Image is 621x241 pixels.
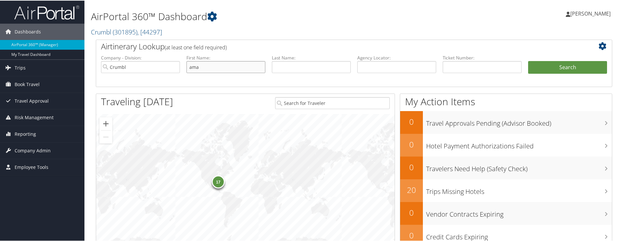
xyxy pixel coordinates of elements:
[426,115,612,127] h3: Travel Approvals Pending (Advisor Booked)
[15,159,48,175] span: Employee Tools
[14,4,79,19] img: airportal-logo.png
[443,54,522,60] label: Ticket Number:
[357,54,436,60] label: Agency Locator:
[91,27,162,36] a: Crumbl
[400,161,423,172] h2: 0
[272,54,351,60] label: Last Name:
[400,138,423,149] h2: 0
[101,94,173,108] h1: Traveling [DATE]
[426,206,612,218] h3: Vendor Contracts Expiring
[400,179,612,201] a: 20Trips Missing Hotels
[400,94,612,108] h1: My Action Items
[113,27,137,36] span: ( 301895 )
[15,109,54,125] span: Risk Management
[400,116,423,127] h2: 0
[400,156,612,179] a: 0Travelers Need Help (Safety Check)
[570,9,611,17] span: [PERSON_NAME]
[400,201,612,224] a: 0Vendor Contracts Expiring
[426,183,612,196] h3: Trips Missing Hotels
[400,184,423,195] h2: 20
[101,54,180,60] label: Company - Division:
[99,130,112,143] button: Zoom out
[91,9,442,23] h1: AirPortal 360™ Dashboard
[400,133,612,156] a: 0Hotel Payment Authorizations Failed
[15,142,51,158] span: Company Admin
[400,229,423,240] h2: 0
[15,125,36,142] span: Reporting
[15,92,49,108] span: Travel Approval
[275,96,390,108] input: Search for Traveler
[426,229,612,241] h3: Credit Cards Expiring
[165,43,227,50] span: (at least one field required)
[99,117,112,130] button: Zoom in
[186,54,265,60] label: First Name:
[400,207,423,218] h2: 0
[101,40,564,51] h2: Airtinerary Lookup
[212,175,225,188] div: 17
[15,76,40,92] span: Book Travel
[566,3,617,23] a: [PERSON_NAME]
[528,60,607,73] button: Search
[15,23,41,39] span: Dashboards
[400,110,612,133] a: 0Travel Approvals Pending (Advisor Booked)
[137,27,162,36] span: , [ 44297 ]
[426,138,612,150] h3: Hotel Payment Authorizations Failed
[426,160,612,173] h3: Travelers Need Help (Safety Check)
[15,59,26,75] span: Trips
